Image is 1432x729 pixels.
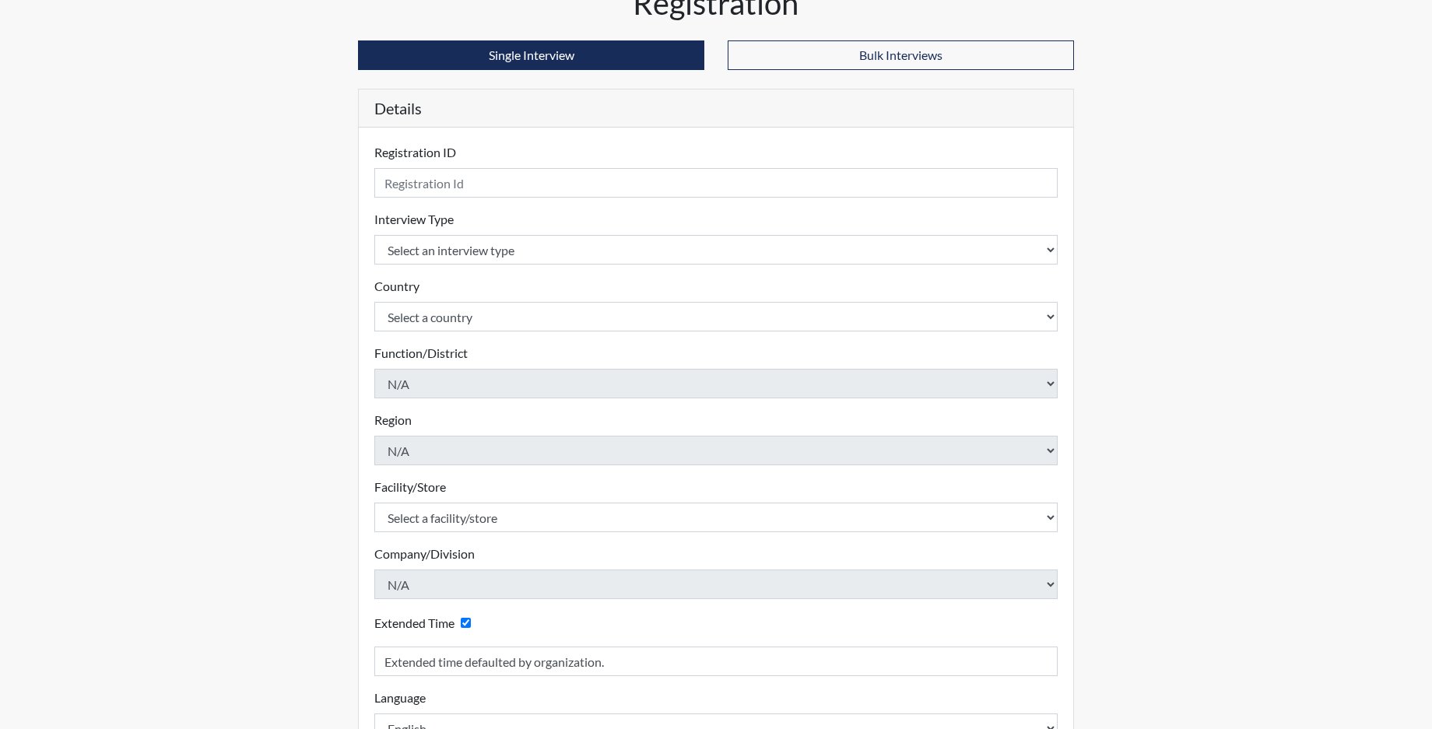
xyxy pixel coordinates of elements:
[374,545,475,563] label: Company/Division
[728,40,1074,70] button: Bulk Interviews
[374,612,477,634] div: Checking this box will provide the interviewee with an accomodation of extra time to answer each ...
[374,344,468,363] label: Function/District
[358,40,704,70] button: Single Interview
[374,411,412,429] label: Region
[374,277,419,296] label: Country
[374,478,446,496] label: Facility/Store
[374,647,1058,676] input: Reason for Extension
[374,614,455,633] label: Extended Time
[374,689,426,707] label: Language
[374,143,456,162] label: Registration ID
[374,168,1058,198] input: Insert a Registration ID, which needs to be a unique alphanumeric value for each interviewee
[359,89,1073,128] h5: Details
[374,210,454,229] label: Interview Type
